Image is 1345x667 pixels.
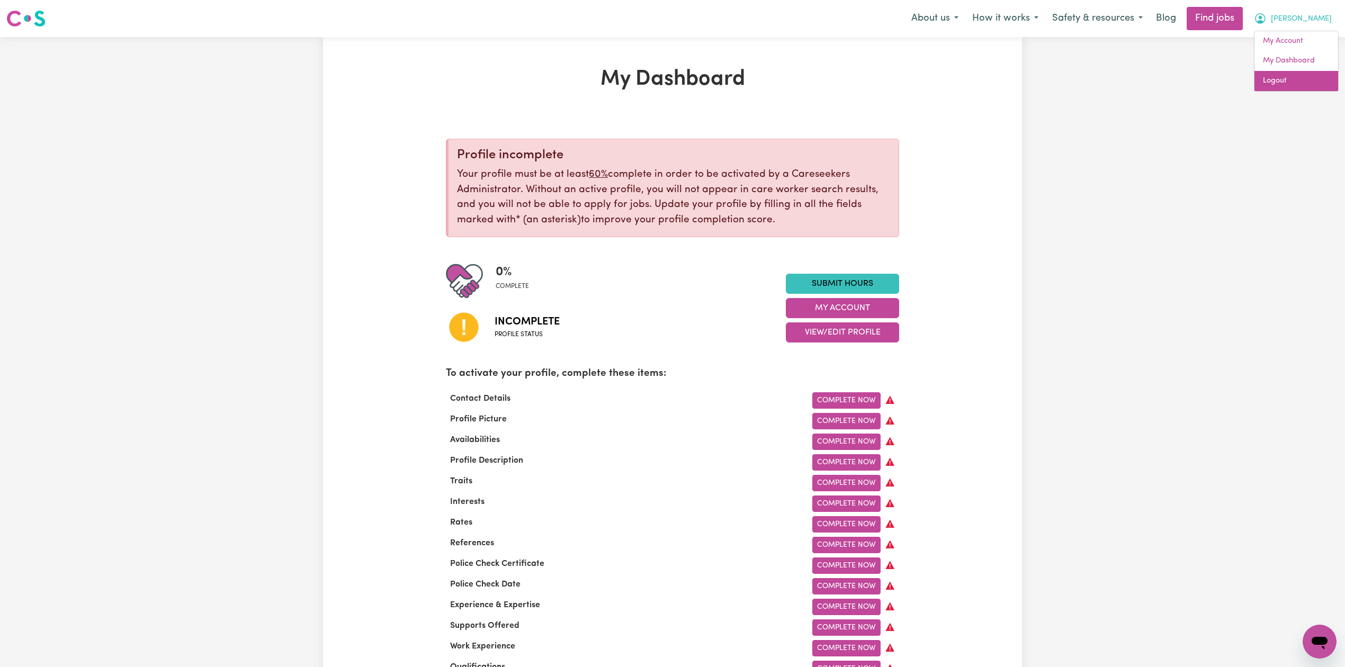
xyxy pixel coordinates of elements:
a: My Dashboard [1254,51,1338,71]
u: 60% [589,169,608,179]
span: Traits [446,477,477,485]
span: Profile status [495,330,560,339]
button: Safety & resources [1045,7,1150,30]
span: References [446,539,498,547]
span: Availabilities [446,436,504,444]
span: Interests [446,498,489,506]
a: Complete Now [812,495,881,512]
a: Complete Now [812,578,881,594]
a: Complete Now [812,454,881,471]
a: Complete Now [812,516,881,533]
button: My Account [1247,7,1339,30]
div: Profile incomplete [457,148,890,163]
span: 0 % [496,263,529,282]
span: Work Experience [446,642,519,651]
a: Complete Now [812,619,881,636]
span: Incomplete [495,314,560,330]
a: Find jobs [1187,7,1243,30]
a: Complete Now [812,537,881,553]
a: My Account [1254,31,1338,51]
a: Complete Now [812,640,881,656]
span: an asterisk [516,215,581,225]
button: View/Edit Profile [786,322,899,342]
span: Police Check Date [446,580,525,589]
a: Complete Now [812,475,881,491]
h1: My Dashboard [446,67,899,92]
p: To activate your profile, complete these items: [446,366,899,382]
a: Complete Now [812,557,881,574]
span: complete [496,282,529,291]
span: Supports Offered [446,621,524,630]
img: Careseekers logo [6,9,46,28]
div: Profile completeness: 0% [496,263,537,300]
button: How it works [965,7,1045,30]
span: Rates [446,518,477,527]
span: Police Check Certificate [446,560,549,568]
button: My Account [786,298,899,318]
a: Logout [1254,71,1338,91]
a: Complete Now [812,413,881,429]
span: Profile Description [446,456,527,465]
a: Blog [1150,7,1182,30]
a: Complete Now [812,599,881,615]
a: Careseekers logo [6,6,46,31]
button: About us [904,7,965,30]
a: Submit Hours [786,274,899,294]
span: Contact Details [446,394,515,403]
a: Complete Now [812,434,881,450]
div: My Account [1254,31,1339,92]
a: Complete Now [812,392,881,409]
iframe: Button to launch messaging window [1303,625,1337,659]
p: Your profile must be at least complete in order to be activated by a Careseekers Administrator. W... [457,167,890,228]
span: [PERSON_NAME] [1271,13,1332,25]
span: Experience & Expertise [446,601,544,609]
span: Profile Picture [446,415,511,423]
